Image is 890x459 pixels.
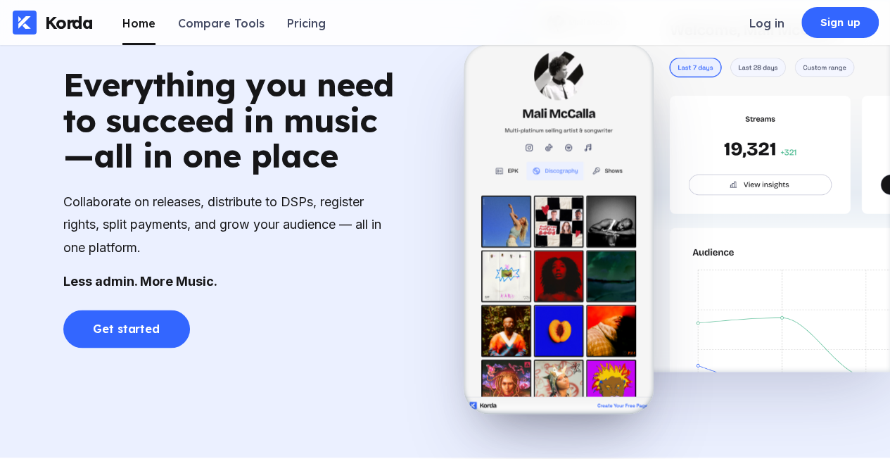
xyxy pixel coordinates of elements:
a: Sign up [801,7,879,38]
div: Less admin. More Music. [63,270,401,293]
a: Get started [63,293,401,348]
div: Sign up [820,15,860,30]
div: Log in [749,16,784,30]
div: Korda [45,12,93,33]
div: Collaborate on releases, distribute to DSPs, register rights, split payments, and grow your audie... [63,191,401,259]
div: Pricing [287,16,326,30]
div: Get started [93,322,160,336]
div: Compare Tools [178,16,265,30]
div: Everything you need to succeed in music—all in one place [63,67,401,174]
div: Home [122,16,155,30]
button: Get started [63,310,190,348]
